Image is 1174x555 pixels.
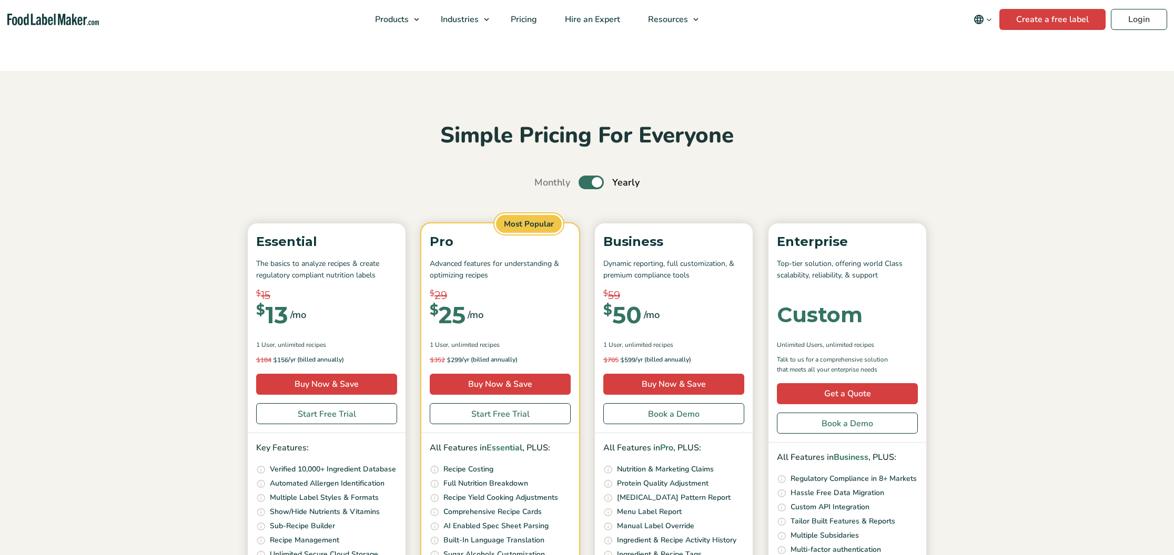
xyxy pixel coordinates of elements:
span: , Unlimited Recipes [823,340,874,350]
p: Advanced features for understanding & optimizing recipes [430,258,571,282]
a: Book a Demo [777,413,918,434]
span: 156 [256,355,288,365]
span: Most Popular [494,213,563,235]
p: Pro [430,232,571,252]
p: Hassle Free Data Migration [791,487,884,499]
p: The basics to analyze recipes & create regulatory compliant nutrition labels [256,258,397,282]
p: [MEDICAL_DATA] Pattern Report [617,492,731,503]
p: Automated Allergen Identification [270,478,384,489]
div: 25 [430,303,465,326]
a: Book a Demo [603,403,744,424]
span: Monthly [534,176,570,190]
a: Buy Now & Save [430,374,571,395]
span: Essential [487,442,522,454]
p: Dynamic reporting, full customization, & premium compliance tools [603,258,744,282]
span: $ [603,303,612,317]
p: Verified 10,000+ Ingredient Database [270,464,396,475]
h2: Simple Pricing For Everyone [242,121,932,150]
p: Sub-Recipe Builder [270,520,335,532]
p: All Features in , PLUS: [430,441,571,455]
p: Full Nutrition Breakdown [443,478,528,489]
div: 13 [256,303,288,326]
p: Manual Label Override [617,520,694,532]
span: /mo [468,307,483,322]
p: Recipe Costing [443,464,493,475]
del: 352 [430,356,445,364]
span: , Unlimited Recipes [275,340,326,350]
del: 705 [603,356,619,364]
span: Industries [438,14,480,25]
span: 15 [261,287,270,303]
span: 599 [603,355,635,365]
span: 299 [430,355,462,365]
p: Multiple Label Styles & Formats [270,492,379,503]
span: /mo [644,307,660,322]
span: $ [430,287,434,300]
p: AI Enabled Spec Sheet Parsing [443,520,549,532]
p: Key Features: [256,441,397,455]
span: $ [447,356,451,364]
p: Business [603,232,744,252]
a: Food Label Maker homepage [7,14,99,26]
span: 1 User [256,340,275,350]
p: Regulatory Compliance in 8+ Markets [791,473,917,485]
a: Start Free Trial [430,403,571,424]
span: /mo [290,307,306,322]
p: Top-tier solution, offering world Class scalability, reliability, & support [777,258,918,282]
span: /yr (billed annually) [288,355,344,365]
span: Unlimited Users [777,340,823,350]
p: Tailor Built Features & Reports [791,516,895,527]
a: Start Free Trial [256,403,397,424]
a: Get a Quote [777,383,918,404]
a: Create a free label [999,9,1106,30]
span: $ [430,303,439,317]
span: 1 User [430,340,448,350]
p: Ingredient & Recipe Activity History [617,535,736,546]
span: $ [256,287,261,300]
p: Enterprise [777,232,918,252]
span: , Unlimited Recipes [622,340,673,350]
span: $ [603,287,608,300]
button: Change language [966,9,999,30]
a: Buy Now & Save [603,374,744,395]
span: 1 User [603,340,622,350]
p: Built-In Language Translation [443,535,544,546]
span: Products [372,14,410,25]
span: /yr (billed annually) [635,355,691,365]
span: 59 [608,287,620,303]
p: Custom API Integration [791,501,869,513]
div: Custom [777,304,863,325]
label: Toggle [579,176,604,189]
span: Business [834,451,868,463]
p: Recipe Yield Cooking Adjustments [443,492,558,503]
div: 50 [603,303,642,326]
span: $ [620,356,624,364]
span: $ [430,356,434,364]
span: Resources [645,14,689,25]
span: /yr (billed annually) [462,355,518,365]
span: Hire an Expert [562,14,621,25]
p: Multiple Subsidaries [791,530,859,541]
a: Buy Now & Save [256,374,397,395]
span: Yearly [612,176,640,190]
span: 29 [434,287,447,303]
del: 184 [256,356,271,364]
p: Show/Hide Nutrients & Vitamins [270,506,380,518]
span: $ [256,303,265,317]
p: All Features in , PLUS: [777,451,918,465]
p: Talk to us for a comprehensive solution that meets all your enterprise needs [777,355,898,375]
a: Login [1111,9,1167,30]
p: Menu Label Report [617,506,682,518]
p: Nutrition & Marketing Claims [617,464,714,475]
p: Recipe Management [270,535,339,546]
span: , Unlimited Recipes [448,340,500,350]
span: Pro [660,442,673,454]
p: Comprehensive Recipe Cards [443,506,542,518]
span: Pricing [508,14,538,25]
p: Essential [256,232,397,252]
span: $ [603,356,608,364]
p: All Features in , PLUS: [603,441,744,455]
p: Protein Quality Adjustment [617,478,709,489]
span: $ [256,356,260,364]
span: $ [273,356,277,364]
